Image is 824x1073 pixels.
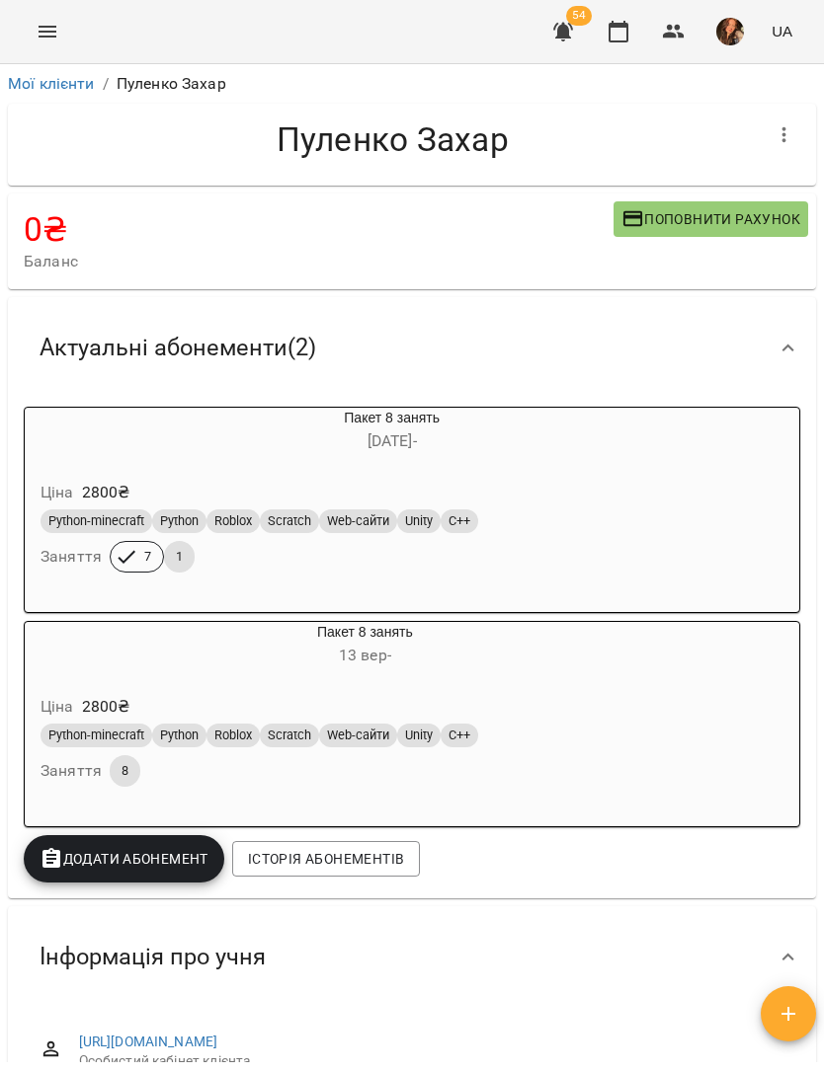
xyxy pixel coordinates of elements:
[25,408,759,596] button: Пакет 8 занять[DATE]- Ціна2800₴Python-minecraftPythonRobloxScratchWeb-сайтиUnityC++Заняття71
[41,693,74,721] h6: Ціна
[82,695,130,719] p: 2800 ₴
[566,6,592,26] span: 54
[232,841,420,877] button: Історія абонементів
[8,297,816,399] div: Актуальні абонементи(2)
[41,479,74,506] h6: Ціна
[25,622,705,669] div: Пакет 8 занять
[441,727,478,744] span: C++
[25,408,759,455] div: Пакет 8 занять
[614,201,808,237] button: Поповнити рахунок
[8,74,95,93] a: Мої клієнти
[441,512,478,530] span: C++
[152,512,206,530] span: Python
[40,333,316,363] span: Актуальні абонементи ( 2 )
[339,646,391,664] span: 13 вер -
[764,13,800,49] button: UA
[41,512,152,530] span: Python-minecraft
[772,21,792,41] span: UA
[24,250,614,273] span: Баланс
[24,8,71,55] button: Menu
[319,727,397,744] span: Web-сайти
[24,119,761,160] h4: Пуленко Захар
[368,431,417,450] span: [DATE] -
[397,727,441,744] span: Unity
[82,481,130,504] p: 2800 ₴
[206,512,260,530] span: Roblox
[260,727,319,744] span: Scratch
[132,548,163,566] span: 7
[8,906,816,1008] div: Інформація про учня
[25,622,705,810] button: Пакет 8 занять13 вер- Ціна2800₴Python-minecraftPythonRobloxScratchWeb-сайтиUnityC++Заняття8
[117,72,226,96] p: Пуленко Захар
[103,72,109,96] li: /
[41,757,102,785] h6: Заняття
[79,1051,784,1071] span: Особистий кабінет клієнта
[152,727,206,744] span: Python
[40,847,208,871] span: Додати Абонемент
[110,762,140,780] span: 8
[260,512,319,530] span: Scratch
[716,18,744,45] img: ab4009e934c7439b32ac48f4cd77c683.jpg
[206,727,260,744] span: Roblox
[41,543,102,571] h6: Заняття
[24,835,224,882] button: Додати Абонемент
[79,1034,218,1049] a: [URL][DOMAIN_NAME]
[397,512,441,530] span: Unity
[319,512,397,530] span: Web-сайти
[164,548,195,566] span: 1
[24,209,614,250] h4: 0 ₴
[621,207,800,231] span: Поповнити рахунок
[41,727,152,744] span: Python-minecraft
[248,847,404,871] span: Історія абонементів
[40,942,266,972] span: Інформація про учня
[8,72,816,96] nav: breadcrumb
